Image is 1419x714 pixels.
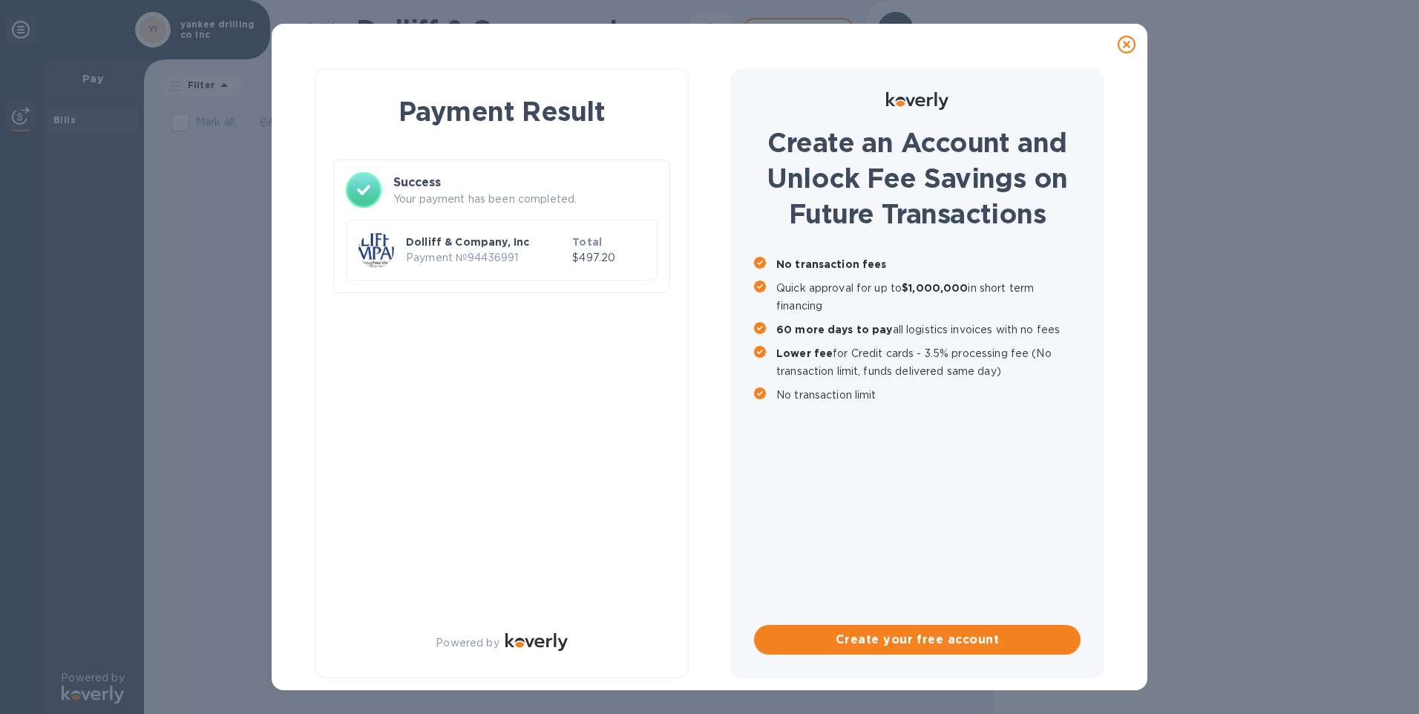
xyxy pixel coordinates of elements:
h1: Create an Account and Unlock Fee Savings on Future Transactions [754,125,1081,232]
b: Lower fee [776,347,833,359]
b: 60 more days to pay [776,324,893,335]
p: Powered by [436,635,499,651]
b: Total [572,236,602,248]
p: No transaction limit [776,386,1081,404]
p: Your payment has been completed. [393,191,658,207]
b: No transaction fees [776,258,887,270]
p: all logistics invoices with no fees [776,321,1081,338]
button: Create your free account [754,625,1081,655]
p: Dolliff & Company, Inc [406,235,566,249]
p: Payment № 94436991 [406,250,566,266]
p: Quick approval for up to in short term financing [776,279,1081,315]
h3: Success [393,174,658,191]
h1: Payment Result [339,93,664,130]
b: $1,000,000 [902,282,968,294]
img: Logo [505,633,568,651]
p: $497.20 [572,250,645,266]
p: for Credit cards - 3.5% processing fee (No transaction limit, funds delivered same day) [776,344,1081,380]
img: Logo [886,92,948,110]
span: Create your free account [766,631,1069,649]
